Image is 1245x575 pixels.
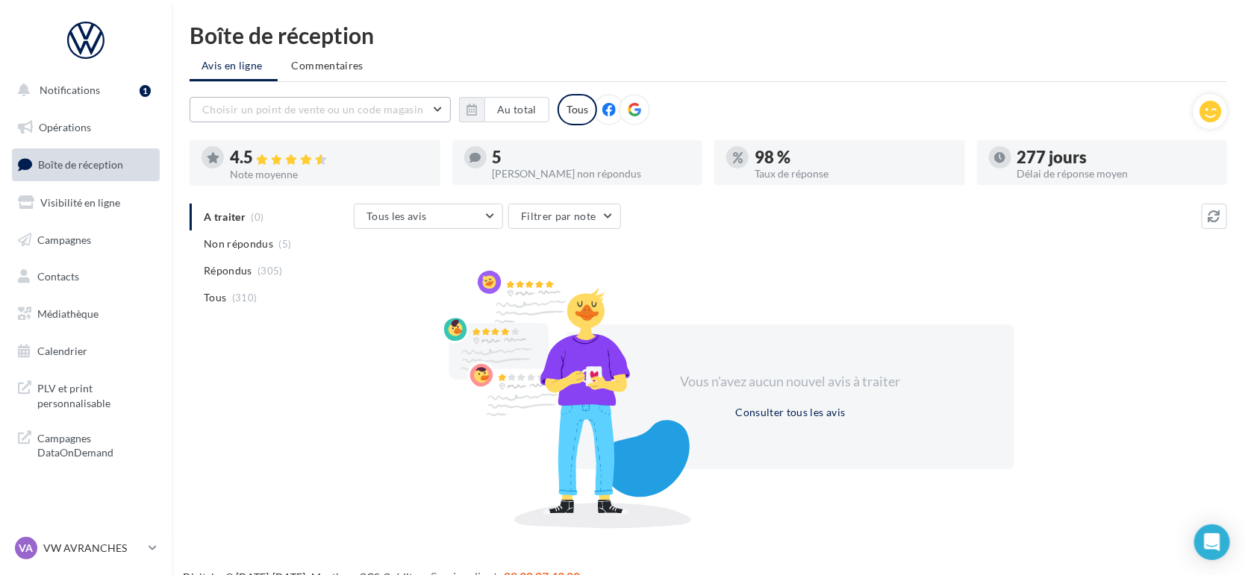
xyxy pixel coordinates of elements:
[9,224,163,256] a: Campagnes
[558,94,597,125] div: Tous
[40,196,120,209] span: Visibilité en ligne
[190,24,1227,46] div: Boîte de réception
[729,403,851,421] button: Consulter tous les avis
[1017,149,1216,166] div: 277 jours
[204,290,226,305] span: Tous
[1194,524,1230,560] div: Open Intercom Messenger
[1017,169,1216,179] div: Délai de réponse moyen
[366,210,427,222] span: Tous les avis
[459,97,549,122] button: Au total
[230,149,428,166] div: 4.5
[37,233,91,245] span: Campagnes
[204,236,273,251] span: Non répondus
[258,265,283,277] span: (305)
[9,298,163,330] a: Médiathèque
[204,263,252,278] span: Répondus
[38,158,123,171] span: Boîte de réception
[9,372,163,416] a: PLV et print personnalisable
[37,270,79,283] span: Contacts
[9,422,163,466] a: Campagnes DataOnDemand
[230,169,428,180] div: Note moyenne
[202,103,423,116] span: Choisir un point de vente ou un code magasin
[9,187,163,219] a: Visibilité en ligne
[19,541,34,556] span: VA
[755,169,953,179] div: Taux de réponse
[493,169,691,179] div: [PERSON_NAME] non répondus
[12,534,160,562] a: VA VW AVRANCHES
[662,372,919,392] div: Vous n'avez aucun nouvel avis à traiter
[9,336,163,367] a: Calendrier
[37,345,87,357] span: Calendrier
[279,238,292,250] span: (5)
[493,149,691,166] div: 5
[232,292,258,304] span: (310)
[9,112,163,143] a: Opérations
[354,204,503,229] button: Tous les avis
[40,84,100,96] span: Notifications
[9,148,163,180] a: Boîte de réception
[508,204,621,229] button: Filtrer par note
[37,307,99,320] span: Médiathèque
[9,261,163,292] a: Contacts
[9,75,157,106] button: Notifications 1
[755,149,953,166] div: 98 %
[39,121,91,133] span: Opérations
[484,97,549,122] button: Au total
[37,428,154,460] span: Campagnes DataOnDemand
[37,378,154,410] span: PLV et print personnalisable
[140,85,151,97] div: 1
[190,97,451,122] button: Choisir un point de vente ou un code magasin
[292,58,363,73] span: Commentaires
[43,541,143,556] p: VW AVRANCHES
